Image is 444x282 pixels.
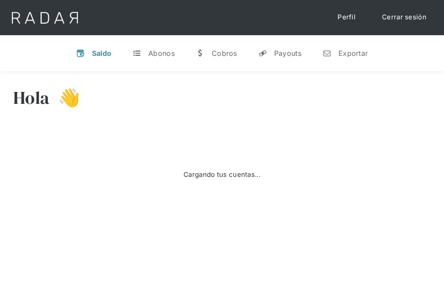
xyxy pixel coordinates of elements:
h3: Hola [13,87,49,109]
div: v [76,49,85,58]
div: Exportar [338,49,368,58]
div: n [323,49,331,58]
div: Saldo [92,49,112,58]
div: Payouts [274,49,301,58]
div: t [132,49,141,58]
div: Cobros [212,49,237,58]
a: Perfil [329,9,364,26]
div: Cargando tus cuentas... [183,170,261,180]
div: w [196,49,205,58]
h3: 👋 [49,87,80,109]
a: Cerrar sesión [373,9,435,26]
div: y [258,49,267,58]
div: Abonos [148,49,175,58]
